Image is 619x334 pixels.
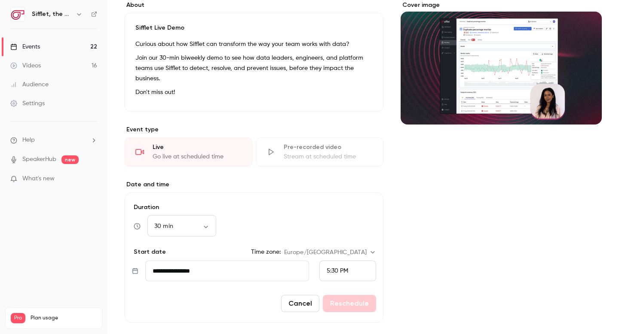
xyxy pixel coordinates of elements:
h6: Sifflet, the AI-augmented data observability platform built for data teams with business users in... [32,10,72,18]
p: Don't miss out! [135,87,373,97]
div: LiveGo live at scheduled time [125,137,252,167]
div: Videos [10,61,41,70]
button: Cancel [281,295,319,312]
p: Curious about how Sifflet can transform the way your team works with data? [135,39,373,49]
div: Go live at scheduled time [153,152,242,161]
label: Date and time [125,180,383,189]
span: Pro [11,313,25,323]
iframe: Noticeable Trigger [87,175,97,183]
div: Live [153,143,242,152]
div: Pre-recorded video [284,143,373,152]
span: 5:30 PM [327,268,348,274]
div: Europe/[GEOGRAPHIC_DATA] [284,248,376,257]
label: About [125,1,383,9]
label: Time zone: [251,248,281,256]
p: Start date [132,248,166,256]
img: Sifflet, the AI-augmented data observability platform built for data teams with business users in... [11,7,25,21]
label: Duration [132,203,376,212]
section: Cover image [401,1,602,124]
li: help-dropdown-opener [10,136,97,145]
p: Join our 30-min biweekly demo to see how data leaders, engineers, and platform teams use Sifflet ... [135,53,373,84]
div: 30 min [147,222,216,231]
span: new [61,155,79,164]
span: What's new [22,174,55,183]
div: Audience [10,80,49,89]
div: Events [10,43,40,51]
label: Cover image [401,1,602,9]
a: SpeakerHub [22,155,56,164]
p: Sifflet Live Demo [135,24,373,32]
div: From [319,261,376,281]
div: Stream at scheduled time [284,152,373,161]
span: Help [22,136,35,145]
span: Plan usage [31,315,97,322]
div: Pre-recorded videoStream at scheduled time [256,137,383,167]
p: Event type [125,125,383,134]
div: Settings [10,99,45,108]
